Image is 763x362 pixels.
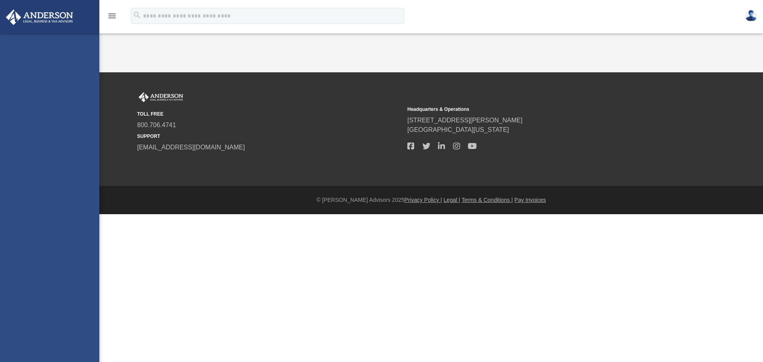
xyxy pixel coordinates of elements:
a: Legal | [443,197,460,203]
a: Privacy Policy | [405,197,442,203]
img: Anderson Advisors Platinum Portal [137,92,185,103]
small: Headquarters & Operations [407,106,672,113]
i: menu [107,11,117,21]
small: TOLL FREE [137,110,402,118]
img: Anderson Advisors Platinum Portal [4,10,76,25]
div: © [PERSON_NAME] Advisors 2025 [99,196,763,204]
img: User Pic [745,10,757,21]
a: Pay Invoices [514,197,546,203]
a: menu [107,15,117,21]
a: Terms & Conditions | [462,197,513,203]
a: 800.706.4741 [137,122,176,128]
small: SUPPORT [137,133,402,140]
a: [GEOGRAPHIC_DATA][US_STATE] [407,126,509,133]
a: [EMAIL_ADDRESS][DOMAIN_NAME] [137,144,245,151]
i: search [133,11,141,19]
a: [STREET_ADDRESS][PERSON_NAME] [407,117,523,124]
